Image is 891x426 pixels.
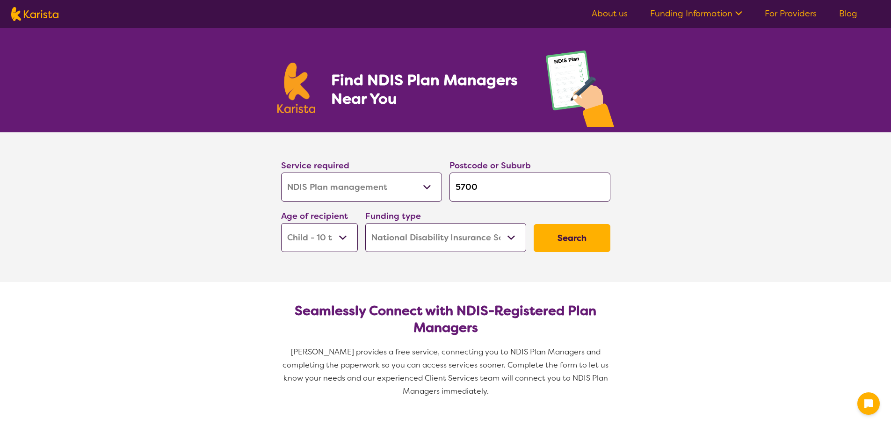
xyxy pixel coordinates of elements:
[281,210,348,222] label: Age of recipient
[449,173,610,202] input: Type
[546,51,614,132] img: plan-management
[534,224,610,252] button: Search
[365,210,421,222] label: Funding type
[650,8,742,19] a: Funding Information
[449,160,531,171] label: Postcode or Suburb
[592,8,628,19] a: About us
[281,160,349,171] label: Service required
[331,71,527,108] h1: Find NDIS Plan Managers Near You
[283,347,610,396] span: [PERSON_NAME] provides a free service, connecting you to NDIS Plan Managers and completing the pa...
[11,7,58,21] img: Karista logo
[839,8,857,19] a: Blog
[289,303,603,336] h2: Seamlessly Connect with NDIS-Registered Plan Managers
[765,8,817,19] a: For Providers
[277,63,316,113] img: Karista logo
